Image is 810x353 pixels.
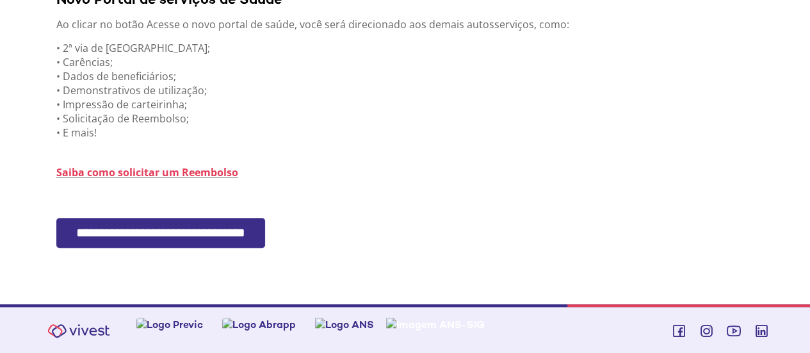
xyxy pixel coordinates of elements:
a: Saiba como solicitar um Reembolso [56,165,238,179]
img: Logo ANS [315,318,374,331]
img: Logo Previc [136,318,203,331]
img: Imagem ANS-SIG [386,318,485,331]
img: Logo Abrapp [222,318,296,331]
section: <span lang="pt-BR" dir="ltr">FacPlanPortlet - SSO Fácil</span> [56,218,763,280]
p: Ao clicar no botão Acesse o novo portal de saúde, você será direcionado aos demais autosserviços,... [56,17,763,31]
img: Vivest [40,316,117,345]
p: • 2ª via de [GEOGRAPHIC_DATA]; • Carências; • Dados de beneficiários; • Demonstrativos de utiliza... [56,41,763,140]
